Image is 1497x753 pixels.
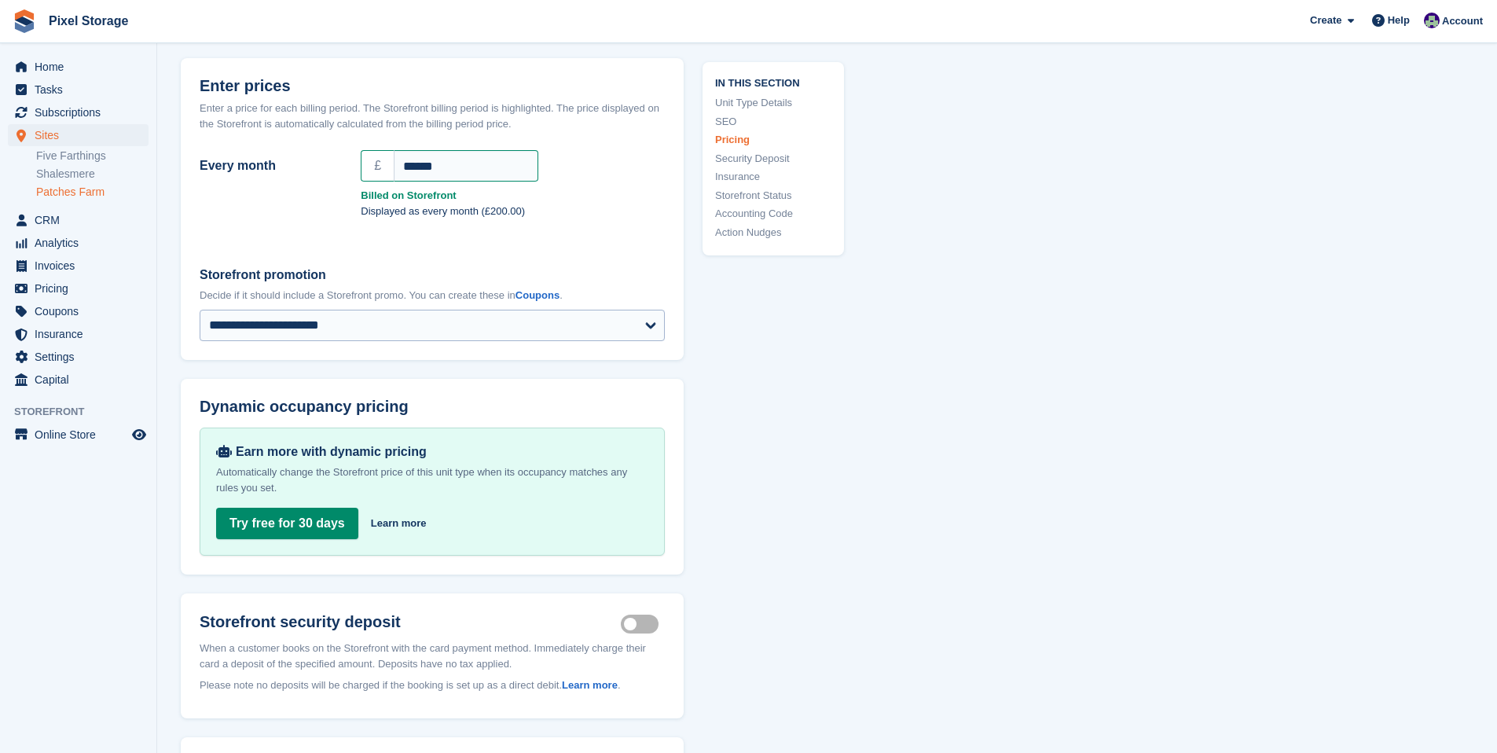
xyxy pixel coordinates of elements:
[200,266,665,285] label: Storefront promotion
[715,95,831,111] a: Unit Type Details
[1388,13,1410,28] span: Help
[200,641,665,671] p: When a customer books on the Storefront with the card payment method. Immediately charge their ca...
[715,187,831,203] a: Storefront Status
[200,678,665,693] p: Please note no deposits will be charged if the booking is set up as a direct debit. .
[200,156,342,175] label: Every month
[361,188,665,204] strong: Billed on Storefront
[36,167,149,182] a: Shalesmere
[35,209,129,231] span: CRM
[1442,13,1483,29] span: Account
[35,255,129,277] span: Invoices
[35,124,129,146] span: Sites
[8,124,149,146] a: menu
[1424,13,1440,28] img: Ed Simpson
[8,232,149,254] a: menu
[200,77,291,95] span: Enter prices
[715,113,831,129] a: SEO
[35,277,129,299] span: Pricing
[36,185,149,200] a: Patches Farm
[715,74,831,89] span: In this section
[35,323,129,345] span: Insurance
[200,288,665,303] p: Decide if it should include a Storefront promo. You can create these in .
[715,224,831,240] a: Action Nudges
[8,79,149,101] a: menu
[35,56,129,78] span: Home
[35,101,129,123] span: Subscriptions
[1310,13,1341,28] span: Create
[8,56,149,78] a: menu
[8,424,149,446] a: menu
[8,277,149,299] a: menu
[715,150,831,166] a: Security Deposit
[42,8,134,34] a: Pixel Storage
[8,369,149,391] a: menu
[216,465,648,496] p: Automatically change the Storefront price of this unit type when its occupancy matches any rules ...
[200,101,665,131] div: Enter a price for each billing period. The Storefront billing period is highlighted. The price di...
[200,398,409,416] span: Dynamic occupancy pricing
[36,149,149,163] a: Five Farthings
[715,169,831,185] a: Insurance
[8,323,149,345] a: menu
[516,289,560,301] a: Coupons
[216,444,648,460] div: Earn more with dynamic pricing
[130,425,149,444] a: Preview store
[715,206,831,222] a: Accounting Code
[715,132,831,148] a: Pricing
[35,346,129,368] span: Settings
[8,346,149,368] a: menu
[371,516,427,531] a: Learn more
[35,424,129,446] span: Online Store
[200,612,621,631] h2: Storefront security deposit
[8,300,149,322] a: menu
[8,209,149,231] a: menu
[216,508,358,539] a: Try free for 30 days
[35,369,129,391] span: Capital
[8,101,149,123] a: menu
[13,9,36,33] img: stora-icon-8386f47178a22dfd0bd8f6a31ec36ba5ce8667c1dd55bd0f319d3a0aa187defe.svg
[562,679,618,691] a: Learn more
[14,404,156,420] span: Storefront
[361,204,665,219] p: Displayed as every month (£200.00)
[35,79,129,101] span: Tasks
[621,623,665,626] label: Security deposit on
[8,255,149,277] a: menu
[35,300,129,322] span: Coupons
[35,232,129,254] span: Analytics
